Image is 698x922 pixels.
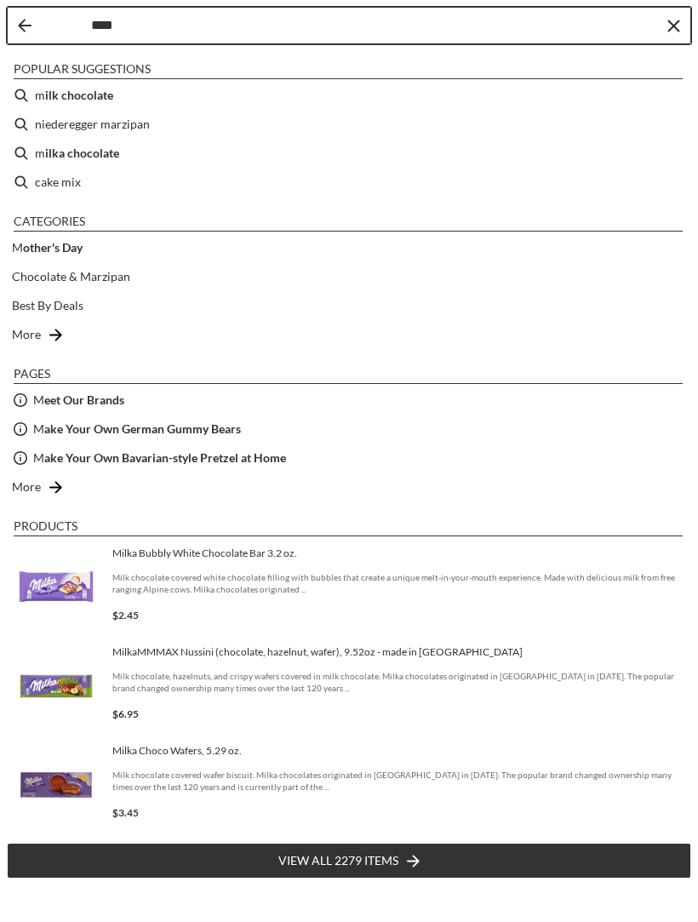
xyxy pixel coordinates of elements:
li: Popular suggestions [14,61,683,79]
li: cake mix [7,168,691,197]
a: MIlka Choco WafersMilka Choco Wafers, 5.29 oz.Milk chocolate covered wafer biscuit. Milka chocola... [14,742,684,828]
li: Pages [14,366,683,384]
span: View all 2279 items [278,851,398,870]
span: M [33,419,241,438]
span: MilkaMMMAX Nussini (chocolate, hazelnut, wafer), 9.52oz - made in [GEOGRAPHIC_DATA] [112,645,684,659]
button: Back [18,19,31,32]
li: milk chocolate [7,81,691,110]
button: Clear [665,17,682,34]
b: ake Your Own German Gummy Bears [44,421,241,436]
img: MIlka Choco Wafers [14,742,99,828]
li: Products [14,518,683,536]
span: Milk chocolate covered white chocolate filling with bubbles that create a unique melt-in-your-mou... [112,571,684,595]
span: $3.45 [112,806,139,819]
li: MilkaMMMAX Nussini (chocolate, hazelnut, wafer), 9.52oz - made in Germany [7,637,691,736]
b: other's Day [23,240,83,255]
li: niederegger marzipan [7,110,691,139]
b: ilk chocolate [45,85,113,105]
a: Make Your Own German Gummy Bears [33,419,241,438]
a: Chocolate & Marzipan [12,266,130,286]
a: Milka MMMAX NussiniMilkaMMMAX Nussini (chocolate, hazelnut, wafer), 9.52oz - made in [GEOGRAPHIC_... [14,644,684,729]
li: View all 2279 items [7,843,691,879]
li: Make Your Own German Gummy Bears [7,415,691,444]
a: Meet Our Brands [33,390,124,409]
b: ilka chocolate [45,143,119,163]
a: Milka Bubbly WhiteMilka Bubbly White Chocolate Bar 3.2 oz.Milk chocolate covered white chocolate ... [14,545,684,630]
li: Milka Choco Wafers, 5.29 oz. [7,736,691,834]
li: Best By Deals [7,291,691,320]
img: Milka Bubbly White [14,545,99,630]
span: Milk chocolate, hazelnuts, and crispy wafers covered in milk chocolate. Milka chocolates originat... [112,670,684,694]
li: milka chocolate [7,139,691,168]
a: Make Your Own Bavarian-style Pretzel at Home [33,448,286,467]
span: Milk chocolate covered wafer biscuit. Milka chocolates originated in [GEOGRAPHIC_DATA] in [DATE].... [112,769,684,793]
span: Milka Choco Wafers, 5.29 oz. [112,744,684,758]
li: Make Your Own Bavarian-style Pretzel at Home [7,444,691,472]
span: M [33,390,124,409]
a: Mother's Day [12,238,83,257]
li: Categories [14,214,683,232]
b: ake Your Own Bavarian-style Pretzel at Home [44,450,286,465]
span: M [33,448,286,467]
li: More [7,320,691,349]
img: Milka MMMAX Nussini [14,644,99,729]
li: Milka Bubbly White Chocolate Bar 3.2 oz. [7,538,691,637]
li: More [7,472,691,501]
li: Meet Our Brands [7,386,691,415]
span: Milka Bubbly White Chocolate Bar 3.2 oz. [112,547,684,560]
li: Mother's Day [7,233,691,262]
li: Chocolate & Marzipan [7,262,691,291]
span: $2.45 [112,609,139,621]
a: Best By Deals [12,295,83,315]
span: $6.95 [112,707,139,720]
b: eet Our Brands [44,392,124,407]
